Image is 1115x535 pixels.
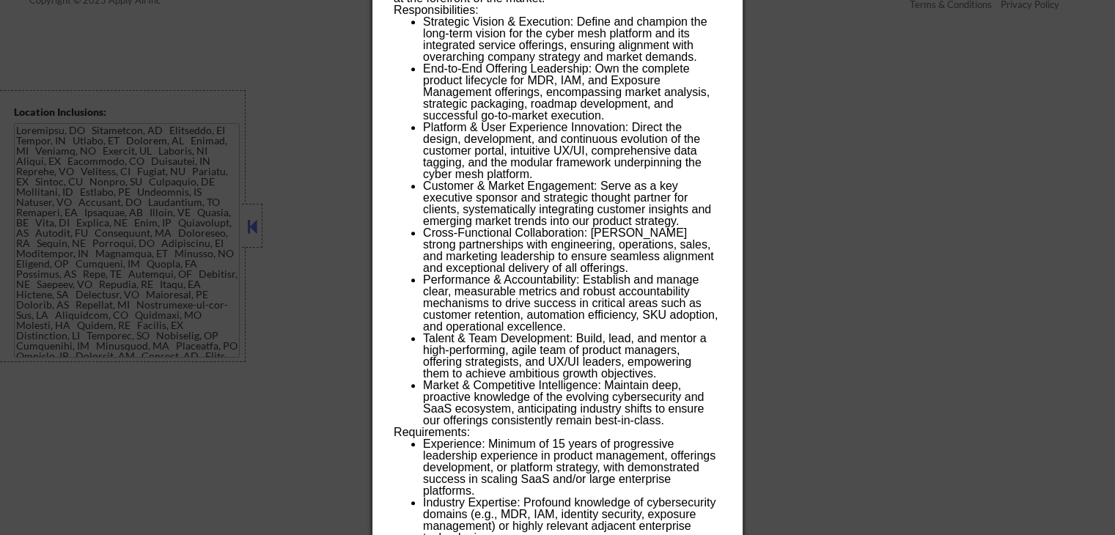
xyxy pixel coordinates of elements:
li: Performance & Accountability: Establish and manage clear, measurable metrics and robust accountab... [423,274,721,333]
li: Platform & User Experience Innovation: Direct the design, development, and continuous evolution o... [423,122,721,180]
li: Cross-Functional Collaboration: [PERSON_NAME] strong partnerships with engineering, operations, s... [423,227,721,274]
li: Strategic Vision & Execution: Define and champion the long-term vision for the cyber mesh platfor... [423,16,721,63]
li: Talent & Team Development: Build, lead, and mentor a high-performing, agile team of product manag... [423,333,721,380]
h3: Responsibilities: [394,4,721,16]
li: End-to-End Offering Leadership: Own the complete product lifecycle for MDR, IAM, and Exposure Man... [423,63,721,122]
h3: Requirements: [394,427,721,438]
li: Market & Competitive Intelligence: Maintain deep, proactive knowledge of the evolving cybersecuri... [423,380,721,427]
li: Experience: Minimum of 15 years of progressive leadership experience in product management, offer... [423,438,721,497]
li: Customer & Market Engagement: Serve as a key executive sponsor and strategic thought partner for ... [423,180,721,227]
